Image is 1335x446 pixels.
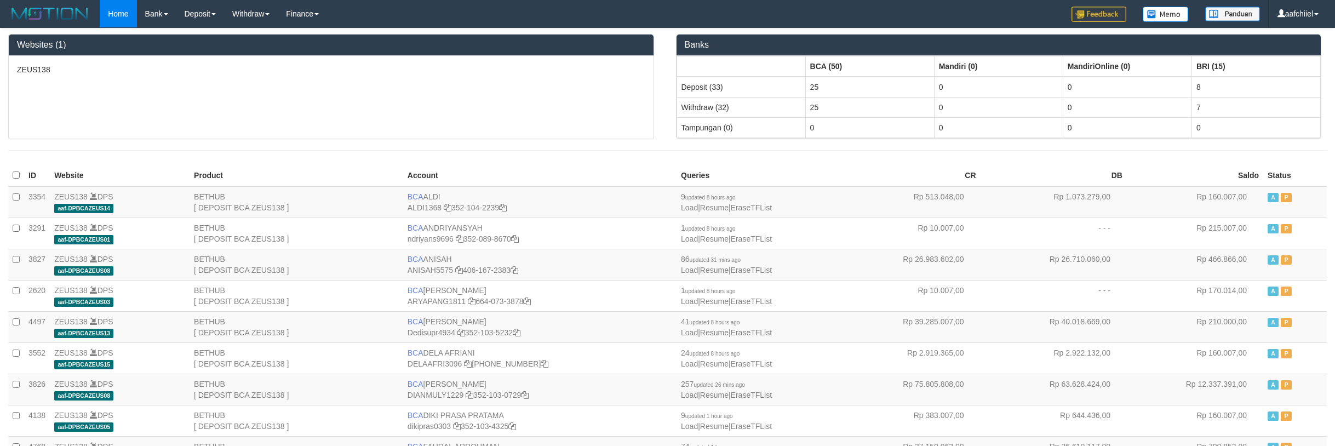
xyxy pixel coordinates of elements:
[499,203,507,212] a: Copy 3521042239 to clipboard
[403,165,677,186] th: Account
[1281,193,1292,202] span: Paused
[981,311,1127,342] td: Rp 40.018.669,00
[54,380,88,388] a: ZEUS138
[457,328,465,337] a: Copy Dedisupr4934 to clipboard
[677,56,805,77] th: Group: activate to sort column ascending
[731,235,772,243] a: EraseTFList
[1127,186,1263,218] td: Rp 160.007,00
[17,40,645,50] h3: Websites (1)
[681,266,698,275] a: Load
[981,280,1127,311] td: - - -
[700,359,729,368] a: Resume
[1281,411,1292,421] span: Paused
[681,380,745,388] span: 257
[1063,56,1191,77] th: Group: activate to sort column ascending
[934,97,1063,117] td: 0
[408,192,423,201] span: BCA
[1268,380,1279,390] span: Active
[403,311,677,342] td: [PERSON_NAME] 352-103-5232
[805,97,934,117] td: 25
[24,374,50,405] td: 3826
[834,186,980,218] td: Rp 513.048,00
[403,280,677,311] td: [PERSON_NAME] 664-073-3878
[453,422,461,431] a: Copy dikipras0303 to clipboard
[50,249,190,280] td: DPS
[834,342,980,374] td: Rp 2.919.365,00
[1072,7,1126,22] img: Feedback.jpg
[408,255,423,264] span: BCA
[408,297,466,306] a: ARYAPANG1811
[50,342,190,374] td: DPS
[677,117,805,138] td: Tampungan (0)
[731,297,772,306] a: EraseTFList
[408,422,451,431] a: dikipras0303
[54,317,88,326] a: ZEUS138
[1281,318,1292,327] span: Paused
[403,342,677,374] td: DELA AFRIANI [PHONE_NUMBER]
[805,117,934,138] td: 0
[54,192,88,201] a: ZEUS138
[981,405,1127,436] td: Rp 644.436,00
[1281,224,1292,233] span: Paused
[1127,374,1263,405] td: Rp 12.337.391,00
[834,249,980,280] td: Rp 26.983.602,00
[466,391,473,399] a: Copy DIANMULY1229 to clipboard
[1268,287,1279,296] span: Active
[408,411,423,420] span: BCA
[403,405,677,436] td: DIKI PRASA PRATAMA 352-103-4325
[408,328,455,337] a: Dedisupr4934
[190,405,403,436] td: BETHUB [ DEPOSIT BCA ZEUS138 ]
[403,374,677,405] td: [PERSON_NAME] 352-103-0729
[1191,77,1320,98] td: 8
[685,288,736,294] span: updated 8 hours ago
[1063,117,1191,138] td: 0
[511,235,519,243] a: Copy 3520898670 to clipboard
[700,297,729,306] a: Resume
[805,77,934,98] td: 25
[1127,218,1263,249] td: Rp 215.007,00
[1281,380,1292,390] span: Paused
[700,422,729,431] a: Resume
[408,359,462,368] a: DELAAFRI3096
[681,422,698,431] a: Load
[1127,342,1263,374] td: Rp 160.007,00
[681,235,698,243] a: Load
[731,203,772,212] a: EraseTFList
[1281,349,1292,358] span: Paused
[54,235,113,244] span: aaf-DPBCAZEUS01
[731,359,772,368] a: EraseTFList
[54,360,113,369] span: aaf-DPBCAZEUS15
[1127,165,1263,186] th: Saldo
[1281,287,1292,296] span: Paused
[681,255,772,275] span: | |
[54,422,113,432] span: aaf-DPBCAZEUS05
[981,342,1127,374] td: Rp 2.922.132,00
[1191,117,1320,138] td: 0
[1127,280,1263,311] td: Rp 170.014,00
[677,165,834,186] th: Queries
[190,311,403,342] td: BETHUB [ DEPOSIT BCA ZEUS138 ]
[24,218,50,249] td: 3291
[190,342,403,374] td: BETHUB [ DEPOSIT BCA ZEUS138 ]
[681,348,772,368] span: | |
[1268,318,1279,327] span: Active
[190,186,403,218] td: BETHUB [ DEPOSIT BCA ZEUS138 ]
[403,186,677,218] td: ALDI 352-104-2239
[1063,77,1191,98] td: 0
[685,195,736,201] span: updated 8 hours ago
[834,165,980,186] th: CR
[700,266,729,275] a: Resume
[444,203,451,212] a: Copy ALDI1368 to clipboard
[54,286,88,295] a: ZEUS138
[1263,165,1327,186] th: Status
[468,297,475,306] a: Copy ARYAPANG1811 to clipboard
[934,117,1063,138] td: 0
[190,374,403,405] td: BETHUB [ DEPOSIT BCA ZEUS138 ]
[50,405,190,436] td: DPS
[731,422,772,431] a: EraseTFList
[1063,97,1191,117] td: 0
[805,56,934,77] th: Group: activate to sort column ascending
[54,391,113,401] span: aaf-DPBCAZEUS08
[50,280,190,311] td: DPS
[50,165,190,186] th: Website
